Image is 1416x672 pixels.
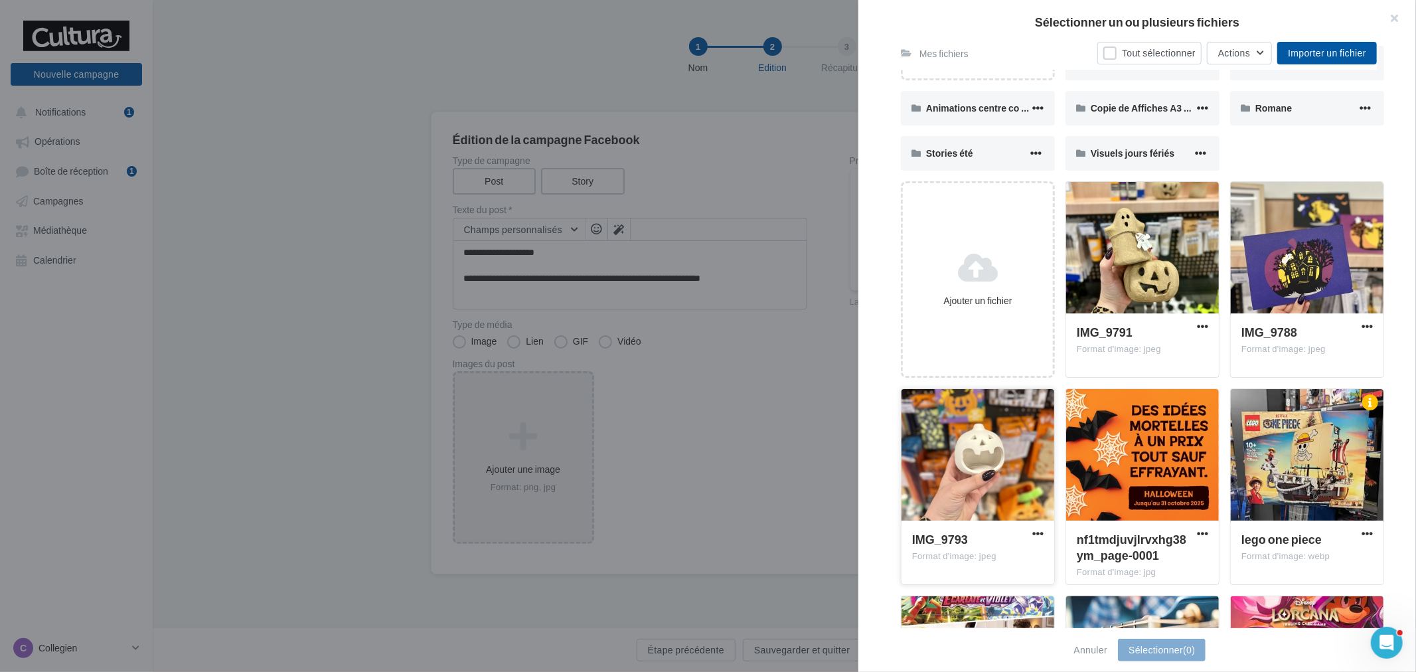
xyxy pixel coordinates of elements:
iframe: Intercom live chat [1371,627,1403,659]
button: Sélectionner(0) [1118,639,1206,661]
span: (0) [1183,644,1195,655]
span: Importer un fichier [1288,47,1366,58]
span: IMG_9791 [1077,325,1133,339]
span: Stories été [926,147,973,159]
span: Visuels jours fériés [1091,147,1174,159]
div: Format d'image: jpeg [1077,343,1208,355]
div: Ajouter un fichier [908,294,1048,307]
span: nf1tmdjuvjlrvxhg38ym_page-0001 [1077,532,1186,562]
div: Format d'image: webp [1241,550,1373,562]
button: Annuler [1069,642,1113,658]
span: IMG_9793 [912,532,968,546]
button: Importer un fichier [1277,42,1377,64]
div: Format d'image: jpeg [1241,343,1373,355]
h2: Sélectionner un ou plusieurs fichiers [880,16,1395,28]
span: lego one piece [1241,532,1322,546]
span: Romane [1255,102,1292,114]
span: IMG_9788 [1241,325,1297,339]
button: Actions [1207,42,1272,64]
span: Actions [1218,47,1250,58]
span: Copie de Affiches A3 bourses d'échange [1091,102,1268,114]
button: Tout sélectionner [1097,42,1202,64]
div: Format d'image: jpg [1077,566,1208,578]
div: Format d'image: jpeg [912,550,1044,562]
span: Animations centre co 2025 [926,102,1042,114]
div: Mes fichiers [919,47,969,60]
